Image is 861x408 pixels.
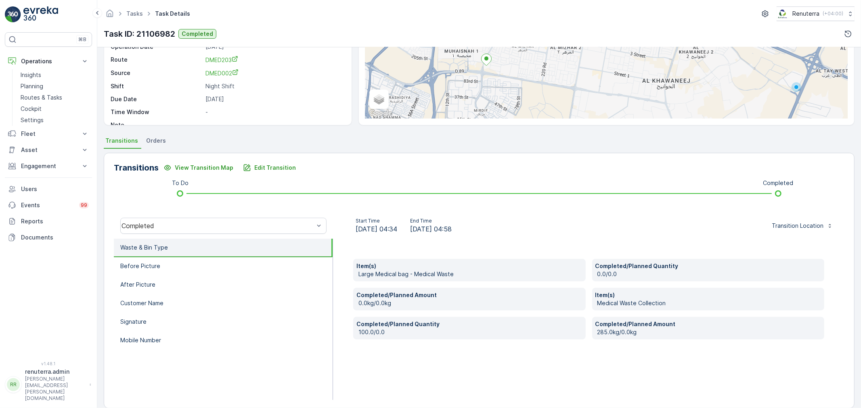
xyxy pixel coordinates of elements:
[21,130,76,138] p: Fleet
[356,224,397,234] span: [DATE] 04:34
[597,299,821,307] p: Medical Waste Collection
[763,179,793,187] p: Completed
[114,162,159,174] p: Transitions
[5,126,92,142] button: Fleet
[367,108,394,119] img: Google
[597,328,821,336] p: 285.0kg/0.0kg
[105,137,138,145] span: Transitions
[120,244,168,252] p: Waste & Bin Type
[25,376,86,402] p: [PERSON_NAME][EMAIL_ADDRESS][PERSON_NAME][DOMAIN_NAME]
[21,146,76,154] p: Asset
[104,28,175,40] p: Task ID: 21106982
[5,197,92,213] a: Events99
[17,81,92,92] a: Planning
[175,164,233,172] p: View Transition Map
[25,368,86,376] p: renuterra.admin
[205,70,239,77] span: DMED002
[5,368,92,402] button: RRrenuterra.admin[PERSON_NAME][EMAIL_ADDRESS][PERSON_NAME][DOMAIN_NAME]
[182,30,213,38] p: Completed
[17,69,92,81] a: Insights
[205,56,343,64] a: DMED203
[153,10,192,18] span: Task Details
[205,108,343,116] p: -
[410,218,452,224] p: End Time
[21,71,41,79] p: Insights
[21,162,76,170] p: Engagement
[823,10,843,17] p: ( +04:00 )
[120,299,163,307] p: Customer Name
[81,202,87,208] p: 99
[410,224,452,234] span: [DATE] 04:58
[21,217,89,225] p: Reports
[23,6,58,23] img: logo_light-DOdMpM7g.png
[120,336,161,344] p: Mobile Number
[367,108,394,119] a: Open this area in Google Maps (opens a new window)
[356,291,582,299] p: Completed/Planned Amount
[5,361,92,366] span: v 1.48.1
[358,299,582,307] p: 0.0kg/0.0kg
[356,218,397,224] p: Start Time
[5,229,92,246] a: Documents
[595,320,821,328] p: Completed/Planned Amount
[767,219,838,232] button: Transition Location
[370,90,388,108] a: Layers
[21,105,42,113] p: Cockpit
[120,262,160,270] p: Before Picture
[111,69,202,77] p: Source
[21,57,76,65] p: Operations
[205,56,238,63] span: DMED203
[17,114,92,126] a: Settings
[172,179,189,187] p: To Do
[777,6,855,21] button: Renuterra(+04:00)
[205,121,343,129] p: -
[777,9,789,18] img: Screenshot_2024-07-26_at_13.33.01.png
[21,116,44,124] p: Settings
[205,95,343,103] p: [DATE]
[17,103,92,114] a: Cockpit
[120,318,147,326] p: Signature
[792,10,819,18] p: Renuterra
[5,142,92,158] button: Asset
[111,56,202,64] p: Route
[772,222,823,230] p: Transition Location
[5,158,92,174] button: Engagement
[78,36,86,43] p: ⌘B
[21,233,89,241] p: Documents
[5,213,92,229] a: Reports
[21,201,74,209] p: Events
[7,378,20,391] div: RR
[5,53,92,69] button: Operations
[120,281,155,289] p: After Picture
[5,181,92,197] a: Users
[105,12,114,19] a: Homepage
[358,328,582,336] p: 100.0/0.0
[356,320,582,328] p: Completed/Planned Quantity
[178,29,216,39] button: Completed
[238,161,301,174] button: Edit Transition
[21,94,62,102] p: Routes & Tasks
[595,291,821,299] p: Item(s)
[111,121,202,129] p: Note
[159,161,238,174] button: View Transition Map
[597,270,821,278] p: 0.0/0.0
[126,10,143,17] a: Tasks
[205,69,343,77] a: DMED002
[595,262,821,270] p: Completed/Planned Quantity
[356,262,582,270] p: Item(s)
[122,222,314,229] div: Completed
[146,137,166,145] span: Orders
[5,6,21,23] img: logo
[254,164,296,172] p: Edit Transition
[21,185,89,193] p: Users
[21,82,43,90] p: Planning
[17,92,92,103] a: Routes & Tasks
[111,108,202,116] p: Time Window
[111,82,202,90] p: Shift
[358,270,582,278] p: Large Medical bag - Medical Waste
[111,95,202,103] p: Due Date
[205,82,343,90] p: Night Shift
